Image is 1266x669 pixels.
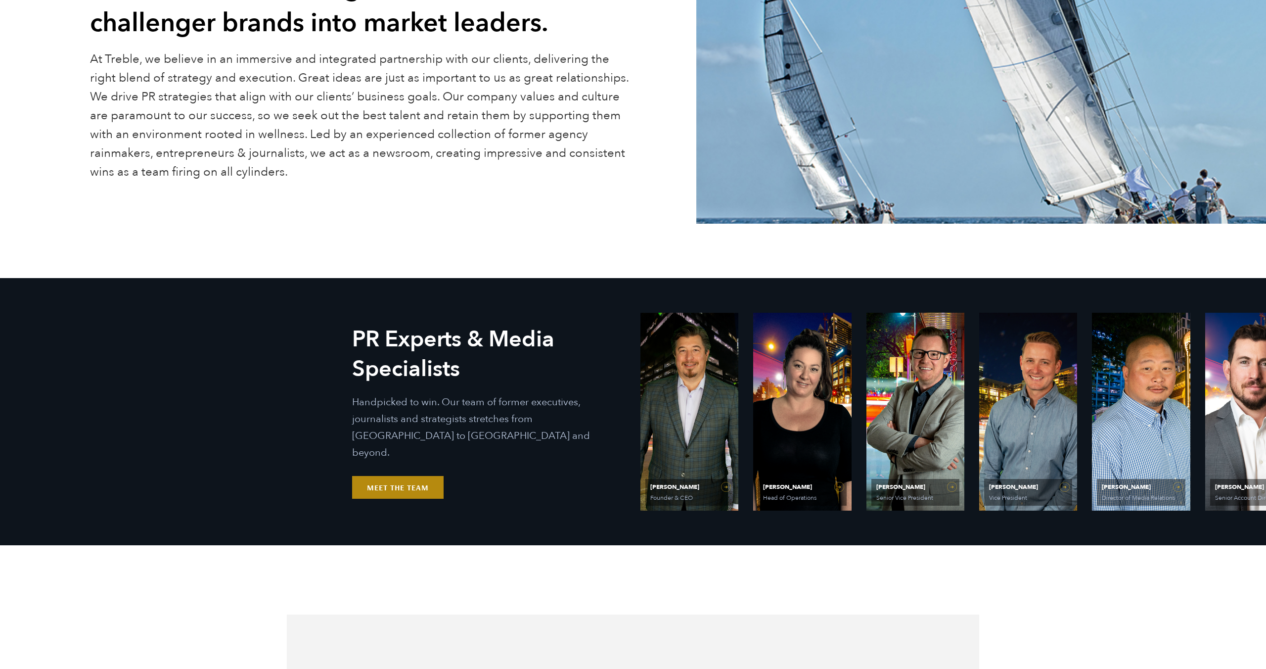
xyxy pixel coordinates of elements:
[352,394,626,461] p: Handpicked to win. Our team of former executives, journalists and strategists stretches from [GEO...
[866,313,964,511] a: View Bio for Matt Grant
[989,495,1065,501] span: Vice President
[1092,313,1190,511] a: View Bio for Jin Woo
[979,313,1077,511] a: View Bio for Will Kruisbrink
[352,325,626,384] h2: PR Experts & Media Specialists
[876,484,954,490] span: [PERSON_NAME]
[753,313,851,511] a: View Bio for Olivia Gardner
[90,50,630,182] p: At Treble, we believe in an immersive and integrated partnership with our clients, delivering the...
[876,495,952,501] span: Senior Vice President
[1102,495,1178,501] span: Director of Media Relations
[640,313,738,511] a: View Bio for Ethan Parker
[352,476,444,499] a: Meet the Team
[650,484,728,490] span: [PERSON_NAME]
[763,495,839,501] span: Head of Operations
[763,484,841,490] span: [PERSON_NAME]
[650,495,726,501] span: Founder & CEO
[1102,484,1180,490] span: [PERSON_NAME]
[989,484,1067,490] span: [PERSON_NAME]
